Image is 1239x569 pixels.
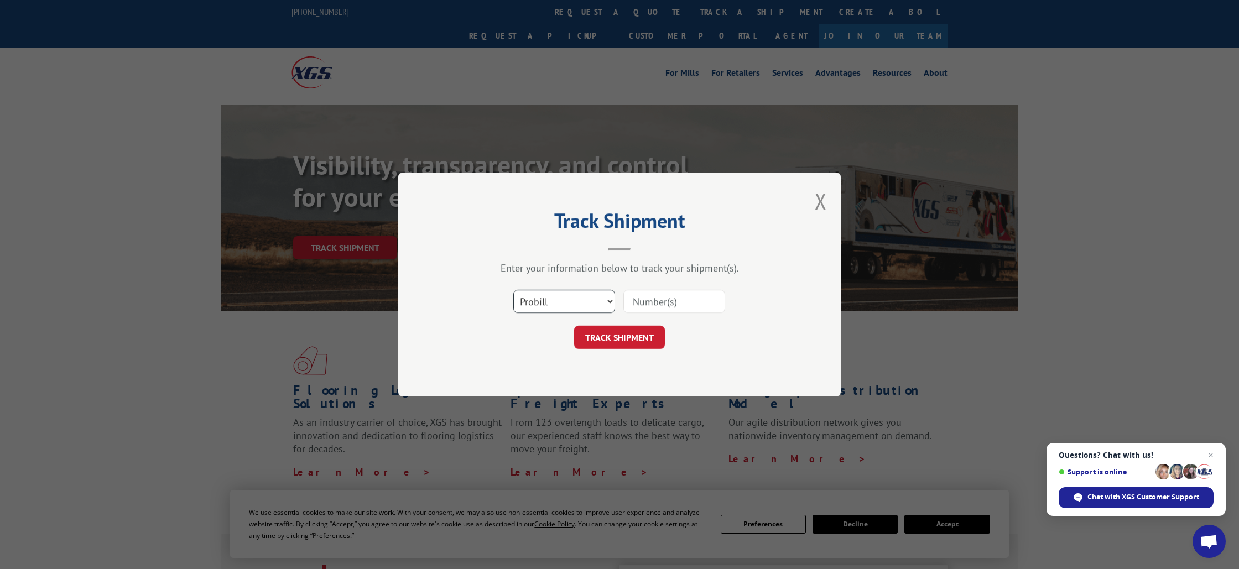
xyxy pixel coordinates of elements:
[623,290,725,313] input: Number(s)
[815,186,827,216] button: Close modal
[1059,451,1214,460] span: Questions? Chat with us!
[454,213,785,234] h2: Track Shipment
[1059,487,1214,508] span: Chat with XGS Customer Support
[574,326,665,349] button: TRACK SHIPMENT
[1087,492,1199,502] span: Chat with XGS Customer Support
[1059,468,1152,476] span: Support is online
[1193,525,1226,558] a: Open chat
[454,262,785,274] div: Enter your information below to track your shipment(s).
